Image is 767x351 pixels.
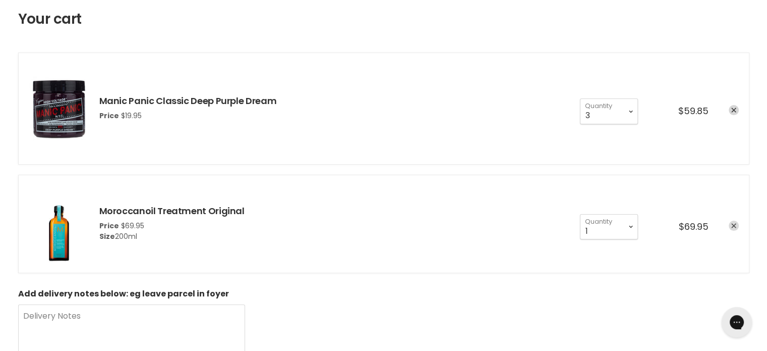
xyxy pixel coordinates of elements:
select: Quantity [580,98,638,124]
img: Manic Panic Classic Deep Purple Dream [29,63,89,154]
a: remove Moroccanoil Treatment Original [729,221,739,231]
span: $69.95 [679,220,709,233]
a: remove Manic Panic Classic Deep Purple Dream [729,105,739,115]
iframe: Gorgias live chat messenger [717,304,757,341]
img: Moroccanoil Treatment Original - 200ml [29,185,89,263]
span: $59.85 [678,105,709,117]
b: Add delivery notes below: eg leave parcel in foyer [18,288,229,299]
span: Price [99,111,119,121]
a: Manic Panic Classic Deep Purple Dream [99,94,277,107]
a: Moroccanoil Treatment Original [99,205,245,217]
div: 200ml [99,231,245,242]
span: $19.95 [121,111,142,121]
span: Price [99,221,119,231]
span: Size [99,231,115,241]
h1: Your cart [18,11,82,27]
select: Quantity [580,214,638,239]
span: $69.95 [121,221,144,231]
